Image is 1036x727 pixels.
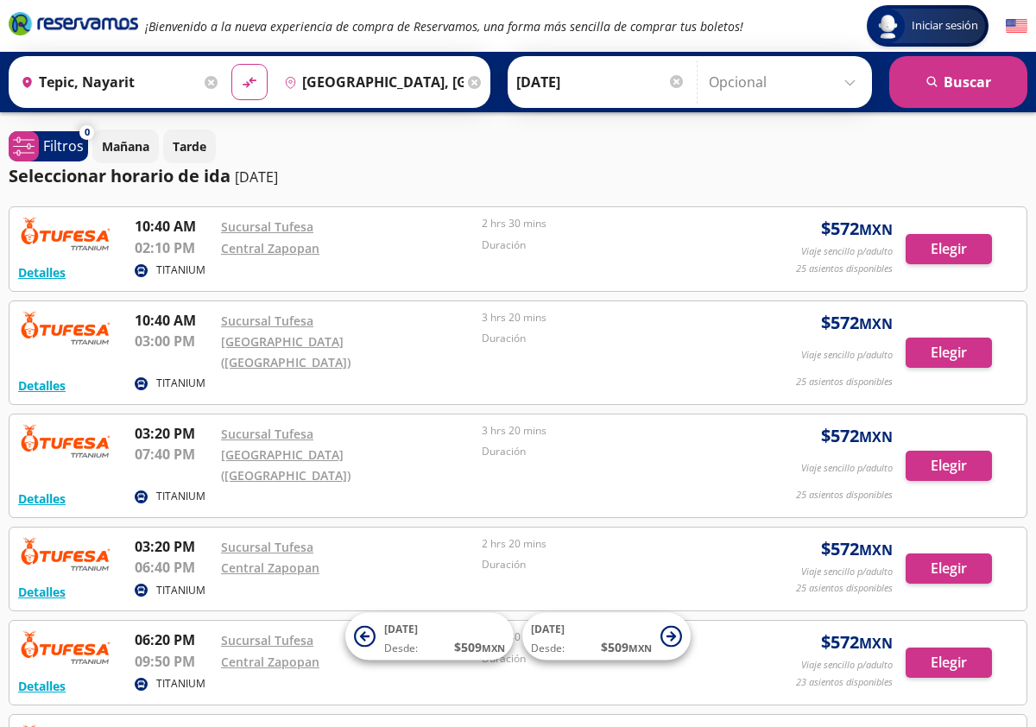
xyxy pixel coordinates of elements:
[801,565,893,579] p: Viaje sencillo p/adulto
[801,658,893,673] p: Viaje sencillo p/adulto
[482,557,734,572] p: Duración
[859,634,893,653] small: MXN
[18,629,113,664] img: RESERVAMOS
[18,677,66,695] button: Detalles
[221,654,319,670] a: Central Zapopan
[277,60,464,104] input: Buscar Destino
[135,310,212,331] p: 10:40 AM
[821,423,893,449] span: $ 572
[221,240,319,256] a: Central Zapopan
[482,331,734,346] p: Duración
[135,629,212,650] p: 06:20 PM
[859,427,893,446] small: MXN
[345,613,514,661] button: [DATE]Desde:$509MXN
[135,216,212,237] p: 10:40 AM
[629,642,652,654] small: MXN
[482,310,734,326] p: 3 hrs 20 mins
[9,131,88,161] button: 0Filtros
[454,638,505,656] span: $ 509
[601,638,652,656] span: $ 509
[156,376,205,391] p: TITANIUM
[135,536,212,557] p: 03:20 PM
[221,632,313,648] a: Sucursal Tufesa
[796,581,893,596] p: 25 asientos disponibles
[859,541,893,559] small: MXN
[516,60,685,104] input: Elegir Fecha
[18,263,66,281] button: Detalles
[145,18,743,35] em: ¡Bienvenido a la nueva experiencia de compra de Reservamos, una forma más sencilla de comprar tus...
[156,262,205,278] p: TITANIUM
[384,641,418,656] span: Desde:
[482,216,734,231] p: 2 hrs 30 mins
[801,244,893,259] p: Viaje sencillo p/adulto
[85,125,90,140] span: 0
[92,130,159,163] button: Mañana
[905,17,985,35] span: Iniciar sesión
[796,488,893,503] p: 25 asientos disponibles
[221,313,313,329] a: Sucursal Tufesa
[906,234,992,264] button: Elegir
[156,676,205,692] p: TITANIUM
[384,622,418,636] span: [DATE]
[18,423,113,458] img: RESERVAMOS
[221,426,313,442] a: Sucursal Tufesa
[9,163,231,189] p: Seleccionar horario de ida
[156,583,205,598] p: TITANIUM
[821,310,893,336] span: $ 572
[135,444,212,465] p: 07:40 PM
[9,10,138,41] a: Brand Logo
[18,216,113,250] img: RESERVAMOS
[9,10,138,36] i: Brand Logo
[135,423,212,444] p: 03:20 PM
[821,536,893,562] span: $ 572
[221,559,319,576] a: Central Zapopan
[221,446,351,484] a: [GEOGRAPHIC_DATA] ([GEOGRAPHIC_DATA])
[821,216,893,242] span: $ 572
[531,622,565,636] span: [DATE]
[906,648,992,678] button: Elegir
[889,56,1027,108] button: Buscar
[906,451,992,481] button: Elegir
[102,137,149,155] p: Mañana
[1006,16,1027,37] button: English
[482,237,734,253] p: Duración
[156,489,205,504] p: TITANIUM
[18,583,66,601] button: Detalles
[796,675,893,690] p: 23 asientos disponibles
[235,167,278,187] p: [DATE]
[18,376,66,395] button: Detalles
[135,557,212,578] p: 06:40 PM
[14,60,200,104] input: Buscar Origen
[18,310,113,345] img: RESERVAMOS
[906,553,992,584] button: Elegir
[482,423,734,439] p: 3 hrs 20 mins
[135,651,212,672] p: 09:50 PM
[801,461,893,476] p: Viaje sencillo p/adulto
[482,444,734,459] p: Duración
[173,137,206,155] p: Tarde
[796,375,893,389] p: 25 asientos disponibles
[522,613,691,661] button: [DATE]Desde:$509MXN
[221,539,313,555] a: Sucursal Tufesa
[531,641,565,656] span: Desde:
[821,629,893,655] span: $ 572
[18,490,66,508] button: Detalles
[859,220,893,239] small: MXN
[709,60,863,104] input: Opcional
[859,314,893,333] small: MXN
[163,130,216,163] button: Tarde
[221,218,313,235] a: Sucursal Tufesa
[482,642,505,654] small: MXN
[18,536,113,571] img: RESERVAMOS
[135,237,212,258] p: 02:10 PM
[796,262,893,276] p: 25 asientos disponibles
[906,338,992,368] button: Elegir
[221,333,351,370] a: [GEOGRAPHIC_DATA] ([GEOGRAPHIC_DATA])
[135,331,212,351] p: 03:00 PM
[801,348,893,363] p: Viaje sencillo p/adulto
[43,136,84,156] p: Filtros
[482,536,734,552] p: 2 hrs 20 mins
